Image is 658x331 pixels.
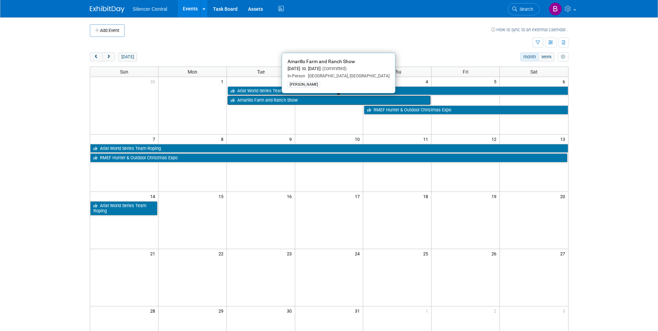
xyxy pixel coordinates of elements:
[562,77,568,86] span: 6
[354,192,363,201] span: 17
[364,105,568,114] a: RMEF Hunter & Outdoor Christmas Expo
[493,77,499,86] span: 5
[538,52,554,61] button: week
[149,306,158,315] span: 28
[220,77,227,86] span: 1
[90,6,125,13] img: ExhibitDay
[549,2,562,16] img: Billee Page
[562,306,568,315] span: 3
[149,77,158,86] span: 30
[286,306,295,315] span: 30
[218,192,227,201] span: 15
[491,192,499,201] span: 19
[491,27,569,32] a: How to sync to an external calendar...
[491,249,499,258] span: 26
[425,306,431,315] span: 1
[422,249,431,258] span: 25
[321,66,347,71] span: (Committed)
[286,249,295,258] span: 23
[90,201,157,215] a: Ariat World Series Team Roping
[152,135,158,143] span: 7
[354,249,363,258] span: 24
[218,306,227,315] span: 29
[520,52,539,61] button: month
[257,69,265,75] span: Tue
[149,192,158,201] span: 14
[288,66,390,72] div: [DATE] to [DATE]
[422,192,431,201] span: 18
[558,52,568,61] button: myCustomButton
[102,52,115,61] button: next
[491,135,499,143] span: 12
[288,82,320,88] div: [PERSON_NAME]
[354,135,363,143] span: 10
[305,74,390,78] span: [GEOGRAPHIC_DATA], [GEOGRAPHIC_DATA]
[493,306,499,315] span: 2
[288,74,305,78] span: In-Person
[149,249,158,258] span: 21
[90,24,125,37] button: Add Event
[508,3,540,15] a: Search
[120,69,128,75] span: Sun
[530,69,538,75] span: Sat
[354,306,363,315] span: 31
[286,192,295,201] span: 16
[422,135,431,143] span: 11
[559,192,568,201] span: 20
[133,6,168,12] span: Silencer Central
[561,55,565,59] i: Personalize Calendar
[289,135,295,143] span: 9
[559,249,568,258] span: 27
[559,135,568,143] span: 13
[90,144,568,153] a: Ariat World Series Team Roping
[90,52,103,61] button: prev
[90,153,567,162] a: RMEF Hunter & Outdoor Christmas Expo
[118,52,137,61] button: [DATE]
[425,77,431,86] span: 4
[220,135,227,143] span: 8
[228,96,431,105] a: Amarillo Farm and Ranch Show
[218,249,227,258] span: 22
[188,69,197,75] span: Mon
[288,59,355,64] span: Amarillo Farm and Ranch Show
[517,7,533,12] span: Search
[393,69,401,75] span: Thu
[228,86,568,95] a: Ariat World Series Team Roping
[463,69,468,75] span: Fri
